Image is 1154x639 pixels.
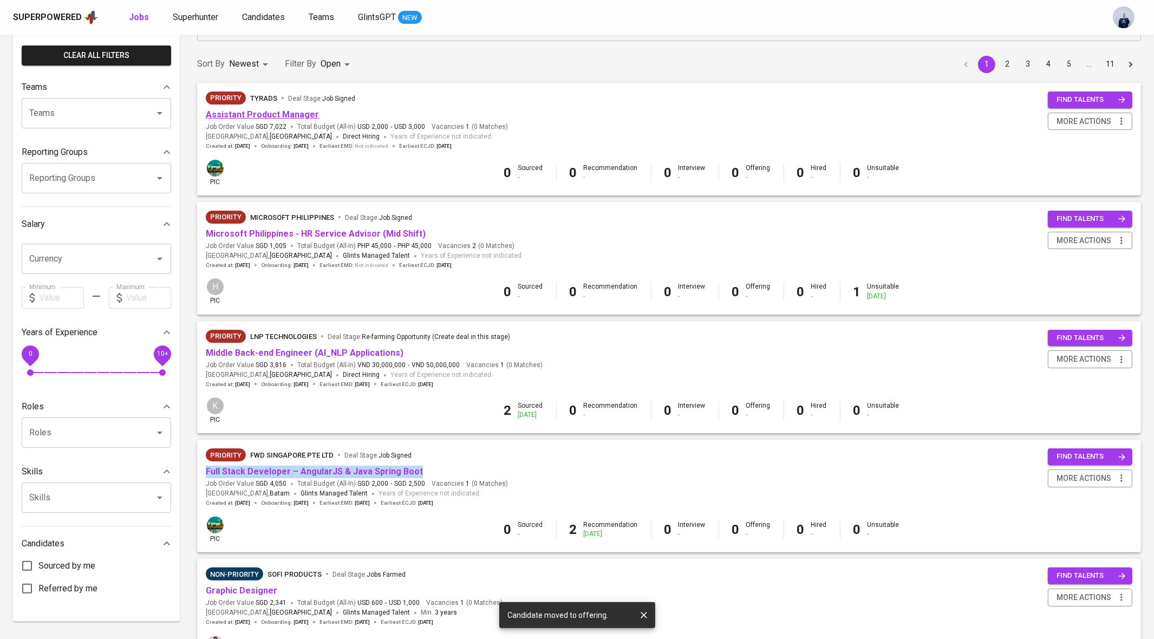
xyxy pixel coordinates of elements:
[390,370,493,381] span: Years of Experience not indicated.
[355,499,370,507] span: [DATE]
[256,122,286,132] span: SGD 7,022
[853,284,861,299] b: 1
[129,11,151,24] a: Jobs
[206,618,250,626] span: Created at :
[466,361,543,370] span: Vacancies ( 0 Matches )
[294,142,309,150] span: [DATE]
[270,370,332,381] span: [GEOGRAPHIC_DATA]
[357,122,388,132] span: USD 2,000
[320,499,370,507] span: Earliest EMD :
[868,164,899,182] div: Unsuitable
[584,282,638,301] div: Recommendation
[206,159,225,187] div: pic
[206,598,286,608] span: Job Order Value
[22,146,88,159] p: Reporting Groups
[436,142,452,150] span: [DATE]
[504,284,512,299] b: 0
[206,608,332,618] span: [GEOGRAPHIC_DATA] ,
[1081,58,1098,69] div: …
[664,165,672,180] b: 0
[157,350,168,357] span: 10+
[811,173,827,182] div: -
[297,242,432,251] span: Total Budget (All-In)
[797,284,805,299] b: 0
[381,499,433,507] span: Earliest ECJD :
[999,56,1016,73] button: Go to page 2
[868,520,899,539] div: Unsuitable
[357,361,406,370] span: VND 30,000,000
[235,142,250,150] span: [DATE]
[797,403,805,418] b: 0
[1057,94,1126,106] span: find talents
[394,242,395,251] span: -
[1048,448,1132,465] button: find talents
[357,598,383,608] span: USD 600
[418,499,433,507] span: [DATE]
[270,132,332,142] span: [GEOGRAPHIC_DATA]
[206,142,250,150] span: Created at :
[570,403,577,418] b: 0
[320,618,370,626] span: Earliest EMD :
[397,242,432,251] span: PHP 45,000
[358,11,422,24] a: GlintsGPT NEW
[362,333,510,341] span: Re-farming Opportunity (Create deal in this stage)
[811,401,827,420] div: Hired
[242,11,287,24] a: Candidates
[322,95,355,102] span: Job Signed
[206,93,246,103] span: Priority
[206,330,246,343] div: New Job received from Demand Team
[261,262,309,269] span: Onboarding :
[518,401,543,420] div: Sourced
[978,56,995,73] button: page 1
[1057,451,1126,463] span: find talents
[1048,568,1132,584] button: find talents
[206,348,403,358] a: Middle Back-end Engineer (AI_NLP Applications)
[679,292,706,301] div: -
[797,522,805,537] b: 0
[206,277,225,305] div: pic
[355,381,370,388] span: [DATE]
[235,618,250,626] span: [DATE]
[438,242,514,251] span: Vacancies ( 0 Matches )
[206,212,246,223] span: Priority
[206,516,225,544] div: pic
[256,598,286,608] span: SGD 2,341
[206,132,332,142] span: [GEOGRAPHIC_DATA] ,
[504,522,512,537] b: 0
[206,488,290,499] span: [GEOGRAPHIC_DATA] ,
[173,12,218,22] span: Superhunter
[152,425,167,440] button: Open
[518,282,543,301] div: Sourced
[309,12,334,22] span: Teams
[746,292,771,301] div: -
[332,571,406,578] span: Deal Stage :
[22,45,171,66] button: Clear All filters
[355,142,388,150] span: Not indicated
[868,530,899,539] div: -
[464,479,470,488] span: 1
[320,262,388,269] span: Earliest EMD :
[504,165,512,180] b: 0
[1048,232,1132,250] button: more actions
[206,381,250,388] span: Created at :
[357,479,388,488] span: SGD 2,000
[584,410,638,420] div: -
[732,403,740,418] b: 0
[22,326,97,339] p: Years of Experience
[385,598,387,608] span: -
[1101,56,1119,73] button: Go to page 11
[1057,353,1111,366] span: more actions
[435,609,457,616] span: 3 years
[853,165,861,180] b: 0
[321,54,354,74] div: Open
[584,292,638,301] div: -
[309,11,336,24] a: Teams
[268,570,322,578] span: SOFi Products
[22,81,47,94] p: Teams
[518,173,543,182] div: -
[379,488,481,499] span: Years of Experience not indicated.
[294,262,309,269] span: [DATE]
[256,242,286,251] span: SGD 1,005
[206,211,246,224] div: New Job received from Demand Team
[1060,56,1078,73] button: Go to page 5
